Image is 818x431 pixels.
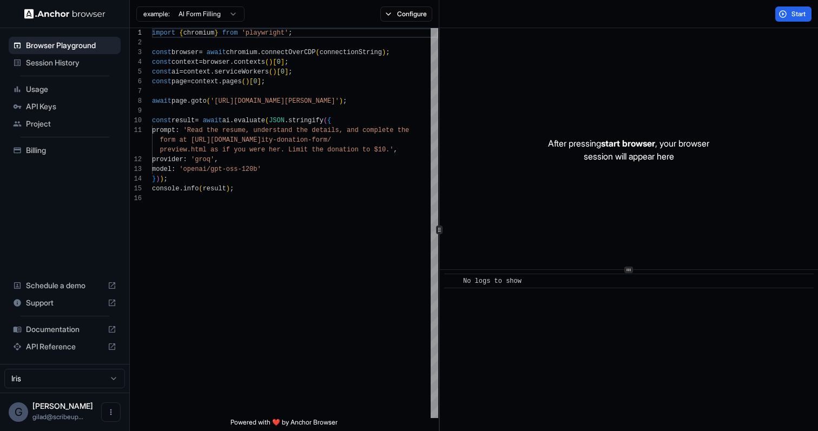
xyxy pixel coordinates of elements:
[269,58,273,66] span: )
[26,297,103,308] span: Support
[285,58,288,66] span: ;
[249,78,253,85] span: [
[316,49,320,56] span: (
[130,38,142,48] div: 2
[179,68,183,76] span: =
[130,87,142,96] div: 7
[199,58,202,66] span: =
[152,117,171,124] span: const
[273,68,276,76] span: )
[183,185,199,193] span: info
[9,321,121,338] div: Documentation
[164,175,168,183] span: ;
[26,324,103,335] span: Documentation
[273,58,276,66] span: [
[324,117,327,124] span: (
[207,97,210,105] span: (
[130,28,142,38] div: 1
[199,49,202,56] span: =
[156,175,160,183] span: )
[265,58,269,66] span: (
[9,98,121,115] div: API Keys
[230,58,234,66] span: .
[101,402,121,422] button: Open menu
[191,78,218,85] span: context
[183,68,210,76] span: context
[187,97,191,105] span: .
[261,136,332,144] span: ity-donation-form/
[171,68,179,76] span: ai
[222,78,242,85] span: pages
[242,78,246,85] span: (
[26,145,116,156] span: Billing
[26,84,116,95] span: Usage
[343,97,347,105] span: ;
[183,156,187,163] span: :
[281,58,285,66] span: ]
[130,48,142,57] div: 3
[276,58,280,66] span: 0
[171,49,199,56] span: browser
[191,156,214,163] span: 'groq'
[130,77,142,87] div: 6
[230,185,234,193] span: ;
[179,29,183,37] span: {
[257,49,261,56] span: .
[230,117,234,124] span: .
[261,78,265,85] span: ;
[203,185,226,193] span: result
[269,68,273,76] span: (
[450,276,455,287] span: ​
[175,127,179,134] span: :
[386,49,390,56] span: ;
[130,155,142,164] div: 12
[253,78,257,85] span: 0
[214,156,218,163] span: ,
[288,29,292,37] span: ;
[32,413,83,421] span: gilad@scribeup.io
[9,81,121,98] div: Usage
[152,185,179,193] span: console
[265,117,269,124] span: (
[24,9,105,19] img: Anchor Logo
[143,10,170,18] span: example:
[152,29,175,37] span: import
[130,96,142,106] div: 8
[152,78,171,85] span: const
[393,146,397,154] span: ,
[222,117,230,124] span: ai
[152,49,171,56] span: const
[152,165,171,173] span: model
[26,57,116,68] span: Session History
[203,117,222,124] span: await
[276,68,280,76] span: [
[130,194,142,203] div: 16
[9,277,121,294] div: Schedule a demo
[230,418,338,431] span: Powered with ❤️ by Anchor Browser
[382,49,386,56] span: )
[183,29,215,37] span: chromium
[210,68,214,76] span: .
[380,6,433,22] button: Configure
[179,165,261,173] span: 'openai/gpt-oss-120b'
[130,106,142,116] div: 9
[171,97,187,105] span: page
[171,58,199,66] span: context
[214,29,218,37] span: }
[187,78,191,85] span: =
[26,40,116,51] span: Browser Playground
[601,138,655,149] span: start browser
[130,67,142,77] div: 5
[207,49,226,56] span: await
[791,10,807,18] span: Start
[9,115,121,132] div: Project
[339,97,343,105] span: )
[378,127,410,134] span: lete the
[214,68,269,76] span: serviceWorkers
[9,338,121,355] div: API Reference
[327,117,331,124] span: {
[9,54,121,71] div: Session History
[171,165,175,173] span: :
[222,29,238,37] span: from
[548,137,709,163] p: After pressing , your browser session will appear here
